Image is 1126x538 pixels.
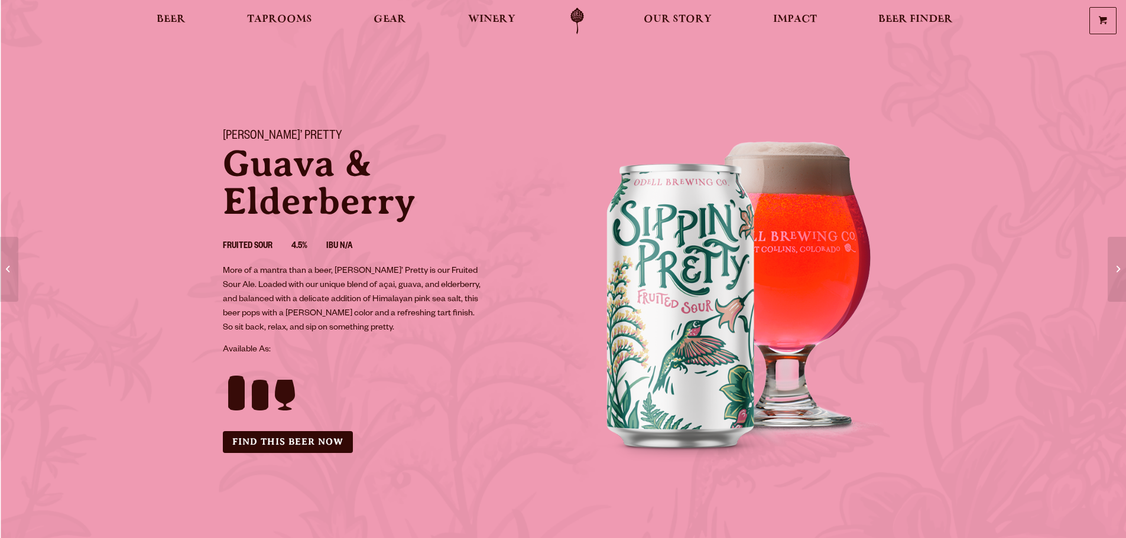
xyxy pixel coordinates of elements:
[765,8,825,34] a: Impact
[239,8,320,34] a: Taprooms
[247,15,312,24] span: Taprooms
[563,115,918,469] img: This is the hero foreground aria label
[223,431,353,453] a: Find this Beer Now
[555,8,599,34] a: Odell Home
[374,15,406,24] span: Gear
[223,145,549,220] p: Guava & Elderberry
[223,239,291,255] li: Fruited Sour
[223,129,549,145] h1: [PERSON_NAME]’ Pretty
[773,15,817,24] span: Impact
[878,15,953,24] span: Beer Finder
[157,15,186,24] span: Beer
[223,343,549,357] p: Available As:
[366,8,414,34] a: Gear
[871,8,960,34] a: Beer Finder
[636,8,719,34] a: Our Story
[460,8,523,34] a: Winery
[468,15,515,24] span: Winery
[149,8,193,34] a: Beer
[326,239,371,255] li: IBU N/A
[291,239,326,255] li: 4.5%
[644,15,712,24] span: Our Story
[223,265,484,335] p: More of a mantra than a beer, [PERSON_NAME]’ Pretty is our Fruited Sour Ale. Loaded with our uniq...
